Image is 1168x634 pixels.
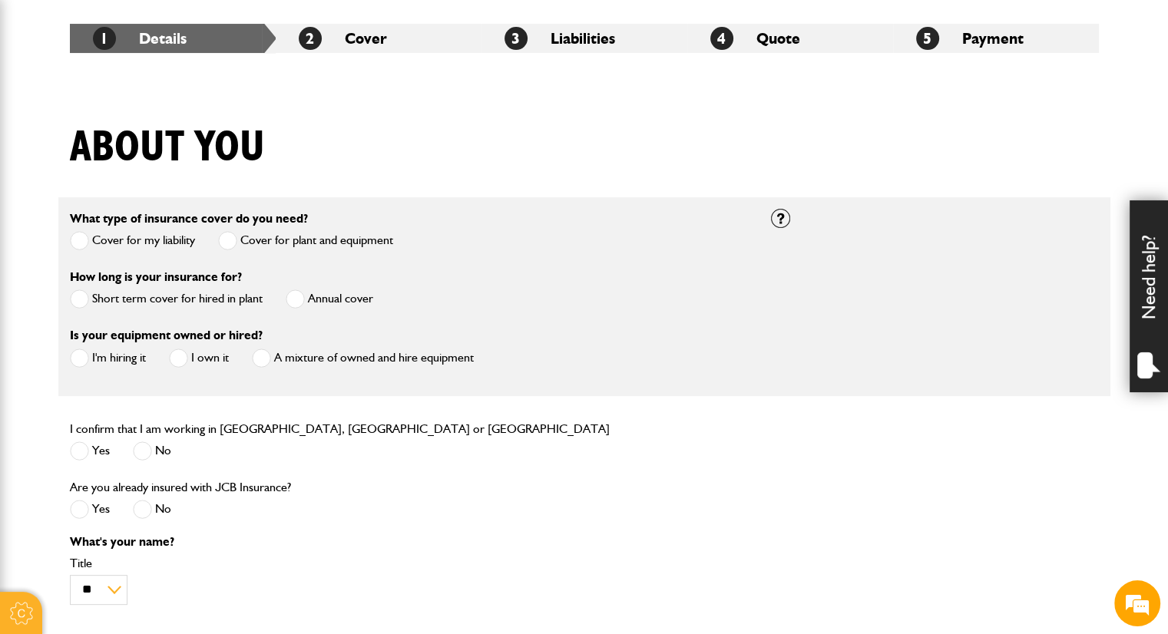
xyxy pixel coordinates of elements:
[481,24,687,53] li: Liabilities
[8,447,293,501] textarea: Choose an option
[70,348,146,368] label: I'm hiring it
[70,24,276,53] li: Details
[133,441,171,461] label: No
[70,536,748,548] p: What's your name?
[916,27,939,50] span: 5
[70,557,748,570] label: Title
[505,27,528,50] span: 3
[70,122,265,173] h1: About you
[687,24,893,53] li: Quote
[70,423,610,435] label: I confirm that I am working in [GEOGRAPHIC_DATA], [GEOGRAPHIC_DATA] or [GEOGRAPHIC_DATA]
[70,231,195,250] label: Cover for my liability
[1130,200,1168,392] div: Need help?
[276,24,481,53] li: Cover
[26,382,91,394] div: JCB Insurance
[80,86,258,106] div: JCB Insurance
[169,348,229,368] label: I own it
[70,213,308,225] label: What type of insurance cover do you need?
[93,27,116,50] span: 1
[70,500,110,519] label: Yes
[70,271,242,283] label: How long is your insurance for?
[26,85,65,107] img: d_20077148190_operators_62643000001515001
[252,348,474,368] label: A mixture of owned and hire equipment
[133,500,171,519] label: No
[286,289,373,309] label: Annual cover
[70,329,263,342] label: Is your equipment owned or hired?
[299,27,322,50] span: 2
[70,441,110,461] label: Yes
[893,24,1099,53] li: Payment
[70,289,263,309] label: Short term cover for hired in plant
[252,8,289,45] div: Minimize live chat window
[218,231,393,250] label: Cover for plant and equipment
[710,27,733,50] span: 4
[70,481,291,494] label: Are you already insured with JCB Insurance?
